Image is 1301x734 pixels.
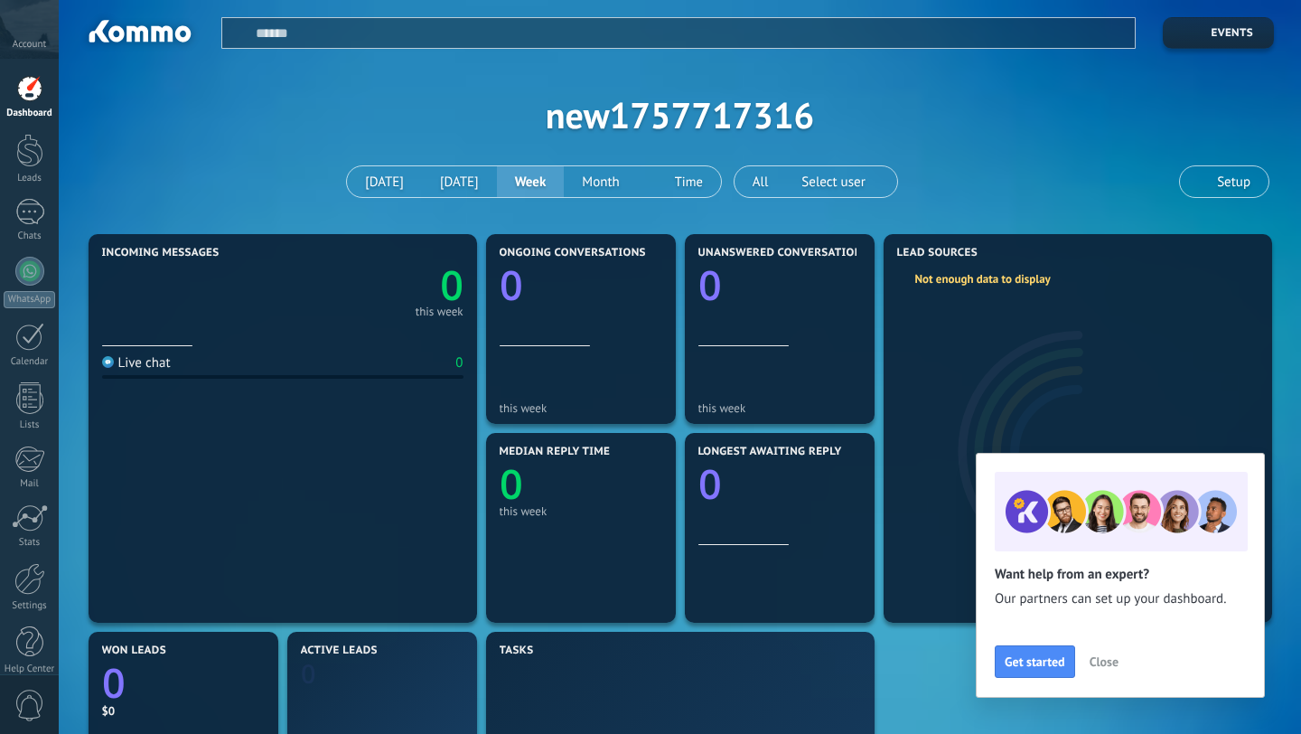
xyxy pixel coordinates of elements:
[500,645,534,657] span: Tasks
[1212,27,1253,40] span: Events
[698,258,722,313] text: 0
[4,478,56,490] div: Mail
[497,166,565,197] button: Week
[995,566,1246,583] h2: Want help from an expert?
[897,247,978,259] span: Lead Sources
[102,247,220,259] span: Incoming messages
[786,166,896,197] button: Select user
[500,258,523,313] text: 0
[500,456,523,512] text: 0
[13,39,46,51] span: Account
[1217,174,1250,190] span: Setup
[995,590,1246,608] span: Our partners can set up your dashboard.
[4,600,56,612] div: Settings
[283,258,463,313] a: 0
[896,271,1063,287] div: Not enough data to display
[698,247,869,259] span: Unanswered conversations
[422,166,497,197] button: [DATE]
[500,401,662,415] div: this week
[102,703,265,719] div: $0
[301,656,316,692] text: 0
[347,166,422,197] button: [DATE]
[102,655,126,710] text: 0
[102,655,265,710] a: 0
[4,108,56,119] div: Dashboard
[102,356,114,368] img: Live chat
[698,401,861,415] div: this week
[1005,655,1065,668] span: Get started
[500,504,662,518] div: this week
[698,446,842,458] span: Longest awaiting reply
[4,291,55,308] div: WhatsApp
[698,456,722,512] text: 0
[4,231,56,242] div: Chats
[500,446,611,458] span: Median reply time
[1163,17,1274,49] button: Events
[798,170,868,194] span: Select user
[102,354,171,372] div: Live chat
[4,419,56,431] div: Lists
[455,354,463,372] div: 0
[4,173,56,184] div: Leads
[4,537,56,549] div: Stats
[1081,648,1127,675] button: Close
[416,307,463,316] div: this week
[995,645,1075,678] button: Get started
[1090,655,1118,668] span: Close
[564,166,637,197] button: Month
[301,645,378,657] span: Active leads
[500,247,646,259] span: Ongoing conversations
[735,166,787,197] button: All
[4,356,56,368] div: Calendar
[4,663,56,675] div: Help Center
[102,645,166,657] span: Won leads
[440,258,463,313] text: 0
